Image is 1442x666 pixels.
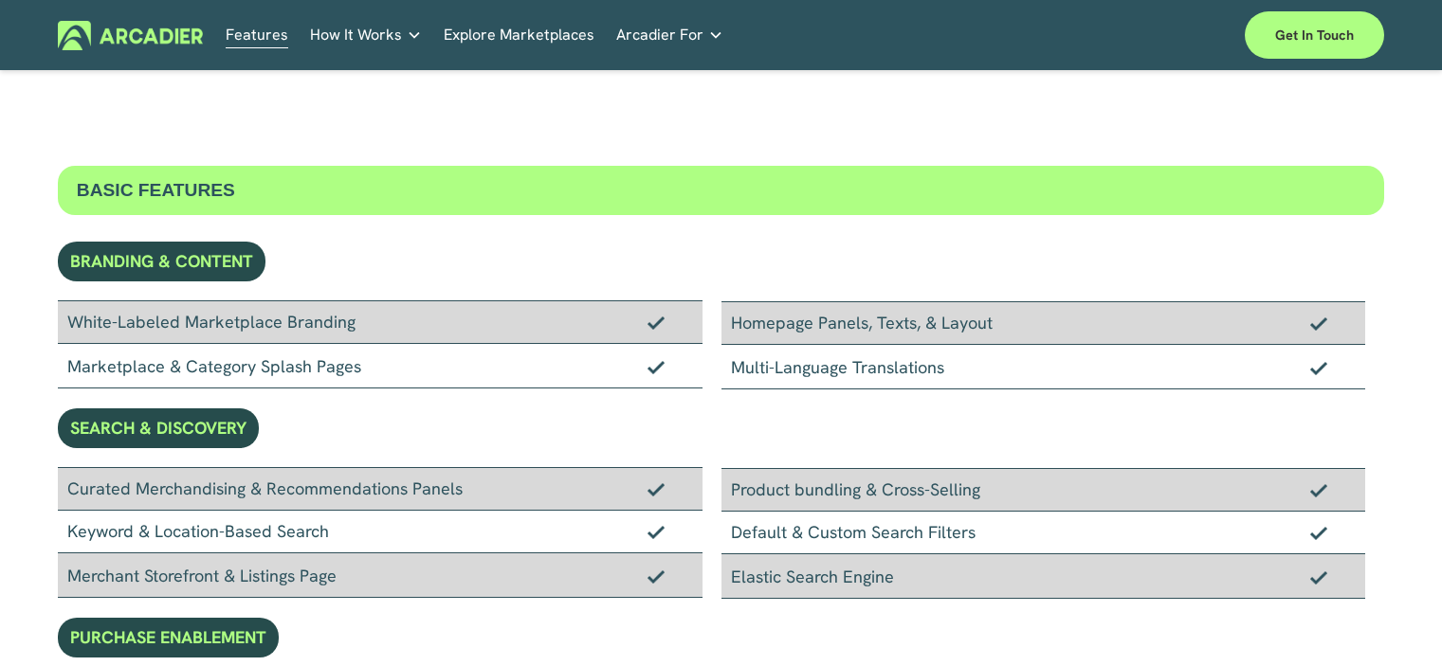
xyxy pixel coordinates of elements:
[58,166,1384,215] div: BASIC FEATURES
[1245,11,1384,59] a: Get in touch
[648,525,665,538] img: Checkmark
[1310,570,1327,584] img: Checkmark
[721,345,1366,389] div: Multi-Language Translations
[648,569,665,583] img: Checkmark
[58,408,259,448] div: SEARCH & DISCOVERY
[58,511,703,553] div: Keyword & Location-Based Search
[721,512,1366,554] div: Default & Custom Search Filters
[310,21,422,50] a: folder dropdown
[444,21,594,50] a: Explore Marketplaces
[616,21,723,50] a: folder dropdown
[648,482,665,495] img: Checkmark
[226,21,288,50] a: Features
[310,22,402,48] span: How It Works
[1310,526,1327,539] img: Checkmark
[58,300,703,344] div: White-Labeled Marketplace Branding
[58,21,203,50] img: Arcadier
[58,242,265,281] div: BRANDING & CONTENT
[58,618,279,657] div: PURCHASE ENABLEMENT
[648,315,665,329] img: Checkmark
[58,553,703,598] div: Merchant Storefront & Listings Page
[1310,361,1327,374] img: Checkmark
[616,22,703,48] span: Arcadier For
[721,301,1366,345] div: Homepage Panels, Texts, & Layout
[721,554,1366,599] div: Elastic Search Engine
[1310,483,1327,496] img: Checkmark
[58,344,703,388] div: Marketplace & Category Splash Pages
[648,360,665,373] img: Checkmark
[1310,316,1327,330] img: Checkmark
[721,468,1366,512] div: Product bundling & Cross-Selling
[58,467,703,511] div: Curated Merchandising & Recommendations Panels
